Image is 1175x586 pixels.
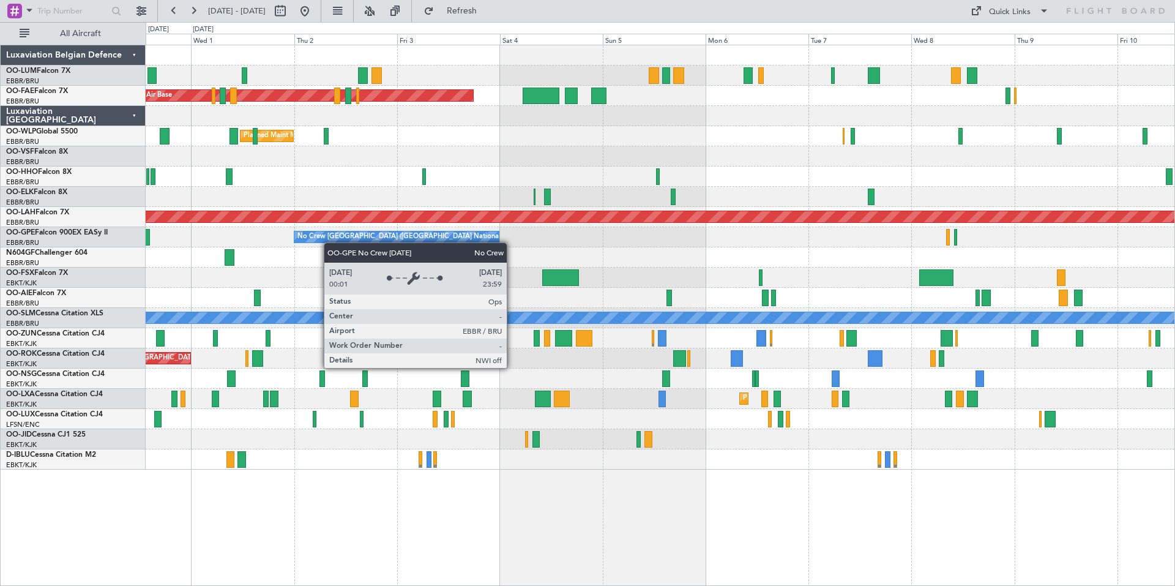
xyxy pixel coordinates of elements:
a: EBBR/BRU [6,97,39,106]
a: OO-SLMCessna Citation XLS [6,310,103,317]
span: OO-VSF [6,148,34,156]
a: OO-LUMFalcon 7X [6,67,70,75]
input: Trip Number [37,2,108,20]
a: OO-ROKCessna Citation CJ4 [6,350,105,358]
a: OO-LXACessna Citation CJ4 [6,391,103,398]
a: OO-ELKFalcon 8X [6,189,67,196]
span: OO-ROK [6,350,37,358]
a: OO-LAHFalcon 7X [6,209,69,216]
div: Sun 5 [603,34,706,45]
div: Planned Maint Kortrijk-[GEOGRAPHIC_DATA] [743,389,886,408]
div: Wed 1 [191,34,294,45]
a: EBKT/KJK [6,339,37,348]
div: Wed 8 [911,34,1014,45]
div: Planned Maint Milan (Linate) [244,127,332,145]
div: [DATE] [193,24,214,35]
a: EBBR/BRU [6,157,39,167]
a: OO-AIEFalcon 7X [6,290,66,297]
span: OO-NSG [6,370,37,378]
a: EBKT/KJK [6,279,37,288]
span: OO-LAH [6,209,35,216]
a: EBKT/KJK [6,359,37,369]
a: LFSN/ENC [6,420,40,429]
span: OO-JID [6,431,32,438]
a: OO-ZUNCessna Citation CJ4 [6,330,105,337]
span: All Aircraft [32,29,129,38]
div: Thu 9 [1015,34,1117,45]
div: Thu 2 [294,34,397,45]
div: Quick Links [989,6,1031,18]
span: OO-LUM [6,67,37,75]
span: OO-HHO [6,168,38,176]
a: EBBR/BRU [6,319,39,328]
a: OO-HHOFalcon 8X [6,168,72,176]
a: EBBR/BRU [6,258,39,268]
span: OO-GPE [6,229,35,236]
a: OO-NSGCessna Citation CJ4 [6,370,105,378]
div: [DATE] [148,24,169,35]
a: EBBR/BRU [6,218,39,227]
span: OO-WLP [6,128,36,135]
span: OO-LUX [6,411,35,418]
a: EBBR/BRU [6,299,39,308]
a: EBKT/KJK [6,400,37,409]
span: Refresh [436,7,488,15]
span: OO-FAE [6,88,34,95]
a: OO-VSFFalcon 8X [6,148,68,156]
a: EBKT/KJK [6,380,37,389]
span: OO-AIE [6,290,32,297]
span: N604GF [6,249,35,257]
a: OO-GPEFalcon 900EX EASy II [6,229,108,236]
a: EBBR/BRU [6,178,39,187]
span: OO-LXA [6,391,35,398]
div: No Crew [GEOGRAPHIC_DATA] ([GEOGRAPHIC_DATA] National) [297,228,502,246]
button: Quick Links [964,1,1055,21]
div: Mon 6 [706,34,808,45]
span: OO-SLM [6,310,35,317]
a: EBBR/BRU [6,238,39,247]
a: D-IBLUCessna Citation M2 [6,451,96,459]
span: OO-ZUN [6,330,37,337]
a: N604GFChallenger 604 [6,249,88,257]
div: Fri 3 [397,34,500,45]
span: [DATE] - [DATE] [208,6,266,17]
a: EBBR/BRU [6,137,39,146]
span: OO-FSX [6,269,34,277]
a: OO-FSXFalcon 7X [6,269,68,277]
a: OO-JIDCessna CJ1 525 [6,431,86,438]
a: EBBR/BRU [6,198,39,207]
a: OO-WLPGlobal 5500 [6,128,78,135]
button: Refresh [418,1,491,21]
span: OO-ELK [6,189,34,196]
a: OO-LUXCessna Citation CJ4 [6,411,103,418]
button: All Aircraft [13,24,133,43]
a: EBKT/KJK [6,440,37,449]
a: OO-FAEFalcon 7X [6,88,68,95]
div: Tue 7 [808,34,911,45]
span: D-IBLU [6,451,30,459]
div: Sat 4 [500,34,603,45]
a: EBBR/BRU [6,77,39,86]
a: EBKT/KJK [6,460,37,470]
